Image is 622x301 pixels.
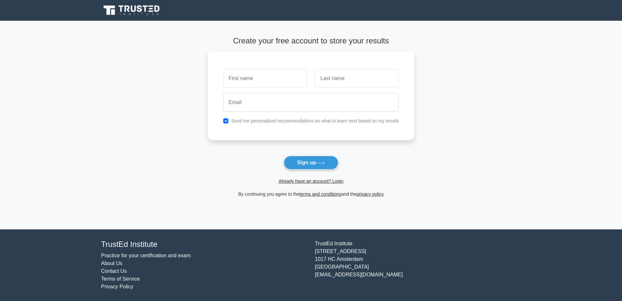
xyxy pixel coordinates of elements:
label: Send me personalized recommendations on what to learn next based on my results [231,118,399,123]
input: First name [223,69,307,88]
a: Terms of Service [101,276,140,282]
a: Privacy Policy [101,284,133,289]
div: TrustEd Institute [STREET_ADDRESS] 1017 HC Amsterdam [GEOGRAPHIC_DATA] [EMAIL_ADDRESS][DOMAIN_NAME] [311,240,525,291]
a: About Us [101,260,122,266]
h4: TrustEd Institute [101,240,307,249]
a: terms and conditions [300,191,341,197]
a: Already have an account? Login [279,179,343,184]
input: Email [223,93,399,112]
a: privacy policy [357,191,384,197]
a: Contact Us [101,268,127,274]
h4: Create your free account to store your results [208,36,415,46]
input: Last name [315,69,399,88]
div: By continuing you agree to the and the [204,190,419,198]
a: Practice for your certification and exam [101,253,191,258]
button: Sign up [284,156,338,169]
